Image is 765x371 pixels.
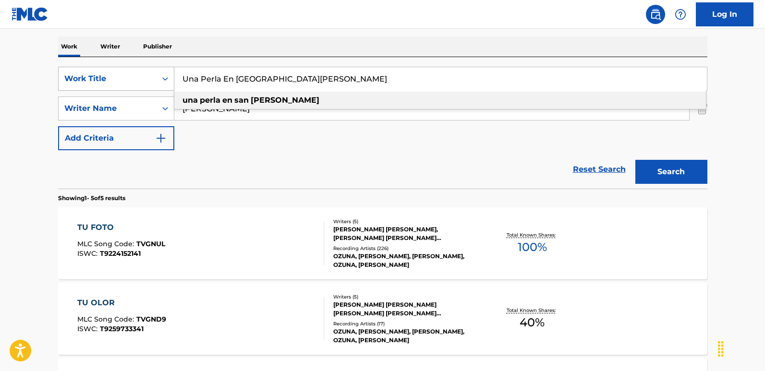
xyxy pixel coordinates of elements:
[58,36,80,57] p: Work
[182,96,198,105] strong: una
[507,307,558,314] p: Total Known Shares:
[234,96,249,105] strong: san
[136,239,165,248] span: TVGNUL
[64,103,151,114] div: Writer Name
[650,9,661,20] img: search
[77,297,166,309] div: TU OLOR
[100,249,141,258] span: T9224152141
[717,325,765,371] iframe: Chat Widget
[696,2,753,26] a: Log In
[58,283,707,355] a: TU OLORMLC Song Code:TVGND9ISWC:T9259733341Writers (5)[PERSON_NAME] [PERSON_NAME] [PERSON_NAME] [...
[520,314,545,331] span: 40 %
[568,159,631,180] a: Reset Search
[713,335,729,363] div: Drag
[64,73,151,84] div: Work Title
[333,320,478,327] div: Recording Artists ( 17 )
[333,245,478,252] div: Recording Artists ( 226 )
[646,5,665,24] a: Public Search
[635,160,707,184] button: Search
[97,36,123,57] p: Writer
[333,252,478,269] div: OZUNA, [PERSON_NAME], [PERSON_NAME], OZUNA, [PERSON_NAME]
[58,207,707,279] a: TU FOTOMLC Song Code:TVGNULISWC:T9224152141Writers (5)[PERSON_NAME] [PERSON_NAME], [PERSON_NAME] ...
[200,96,220,105] strong: perla
[333,218,478,225] div: Writers ( 5 )
[222,96,232,105] strong: en
[333,293,478,300] div: Writers ( 5 )
[333,327,478,345] div: OZUNA, [PERSON_NAME], [PERSON_NAME], OZUNA, [PERSON_NAME]
[671,5,690,24] div: Help
[12,7,49,21] img: MLC Logo
[518,239,547,256] span: 100 %
[333,225,478,242] div: [PERSON_NAME] [PERSON_NAME], [PERSON_NAME] [PERSON_NAME] [PERSON_NAME] [PERSON_NAME] [PERSON_NAME...
[77,324,100,333] span: ISWC :
[58,194,125,203] p: Showing 1 - 5 of 5 results
[77,249,100,258] span: ISWC :
[251,96,319,105] strong: [PERSON_NAME]
[77,239,136,248] span: MLC Song Code :
[675,9,686,20] img: help
[136,315,166,323] span: TVGND9
[58,67,707,189] form: Search Form
[77,222,165,233] div: TU FOTO
[140,36,175,57] p: Publisher
[155,132,167,144] img: 9d2ae6d4665cec9f34b9.svg
[333,300,478,318] div: [PERSON_NAME] [PERSON_NAME] [PERSON_NAME] [PERSON_NAME] [PERSON_NAME] E [PERSON_NAME], [PERSON_NAME]
[507,231,558,239] p: Total Known Shares:
[100,324,144,333] span: T9259733341
[77,315,136,323] span: MLC Song Code :
[58,126,174,150] button: Add Criteria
